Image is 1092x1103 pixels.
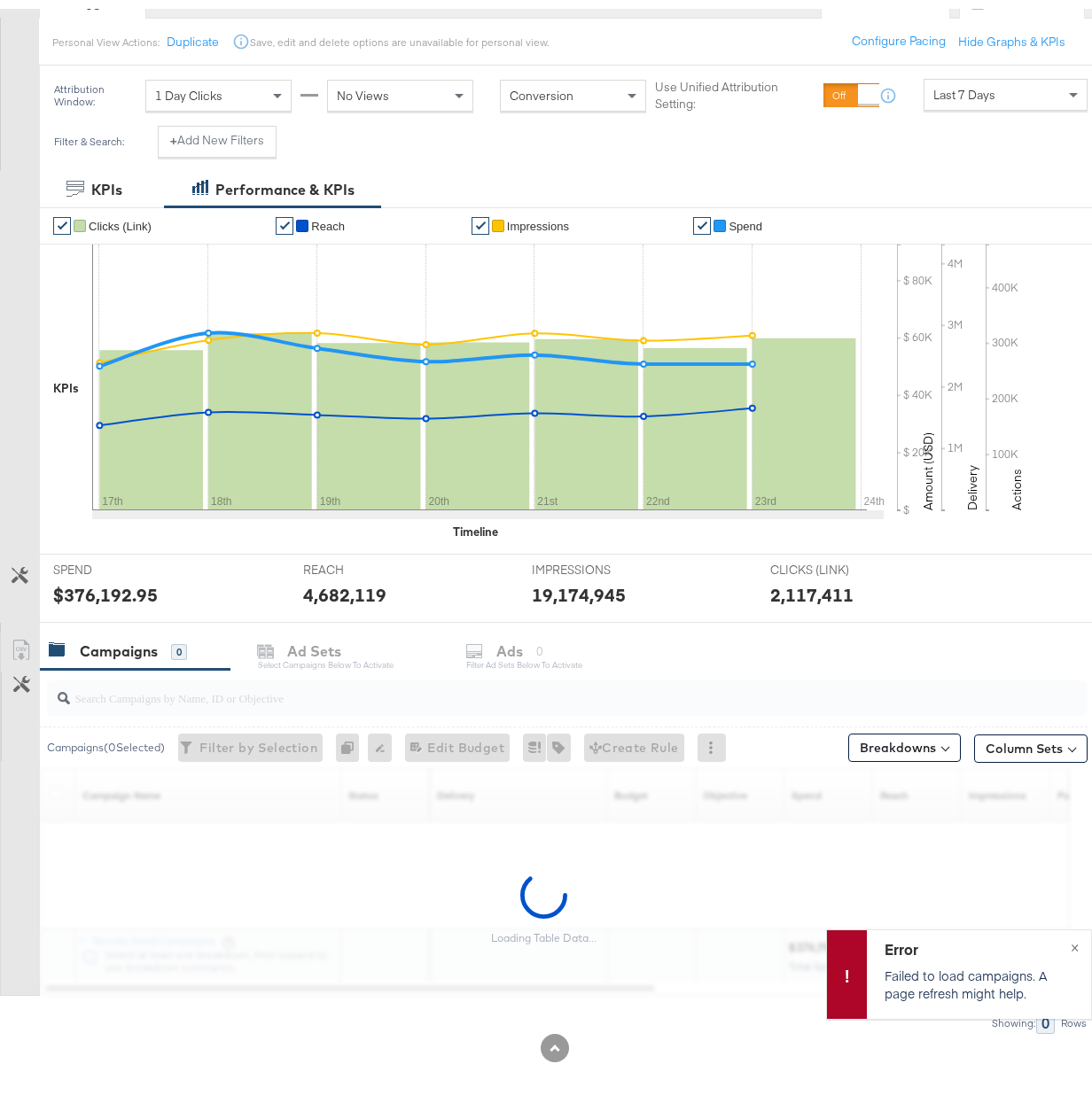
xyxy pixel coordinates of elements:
[171,635,187,651] div: 0
[215,171,355,191] div: Performance & KPIs
[89,211,152,224] span: Clicks (Link)
[47,731,165,747] div: Campaigns ( 0 Selected)
[91,171,122,191] div: KPIs
[510,79,573,95] span: Conversion
[885,930,1069,951] div: Error
[770,573,854,599] div: 2,117,411
[933,78,995,94] span: Last 7 Days
[532,553,665,570] span: IMPRESSIONS
[1009,460,1025,501] text: Actions
[507,211,569,224] span: Impressions
[53,573,158,599] div: $376,192.95
[839,17,958,49] button: Configure Pacing
[155,79,222,95] span: 1 Day Clicks
[729,211,762,224] span: Spend
[770,553,903,570] span: CLICKS (LINK)
[52,27,160,41] div: Personal View Actions:
[920,423,936,501] text: Amount (USD)
[655,70,816,103] label: Use Unified Attribution Setting:
[532,573,626,599] div: 19,174,945
[303,553,436,570] span: REACH
[974,726,1088,754] button: Column Sets
[53,127,125,139] div: Filter & Search:
[276,208,293,226] a: ✔
[158,117,277,149] button: +Add New Filters
[491,922,597,936] div: Loading Table Data...
[53,208,71,226] a: ✔
[70,664,997,699] input: Search Campaigns by Name, ID or Objective
[472,208,489,226] a: ✔
[1071,927,1079,947] span: ×
[311,211,345,224] span: Reach
[53,371,79,388] div: KPIs
[958,25,1065,42] button: Hide Graphs & KPIs
[1058,921,1091,953] button: ×
[453,515,498,532] div: Timeline
[167,25,219,42] button: Duplicate
[336,725,368,753] div: 0
[885,958,1069,993] p: Failed to load campaigns. A page refresh might help.
[337,79,389,95] span: No Views
[848,725,961,753] button: Breakdowns
[53,74,136,99] div: Attribution Window:
[53,553,186,570] span: SPEND
[250,27,549,41] div: Save, edit and delete options are unavailable for personal view.
[303,573,386,599] div: 4,682,119
[693,208,711,226] a: ✔
[964,456,980,501] text: Delivery
[170,123,177,140] strong: +
[80,633,158,653] div: Campaigns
